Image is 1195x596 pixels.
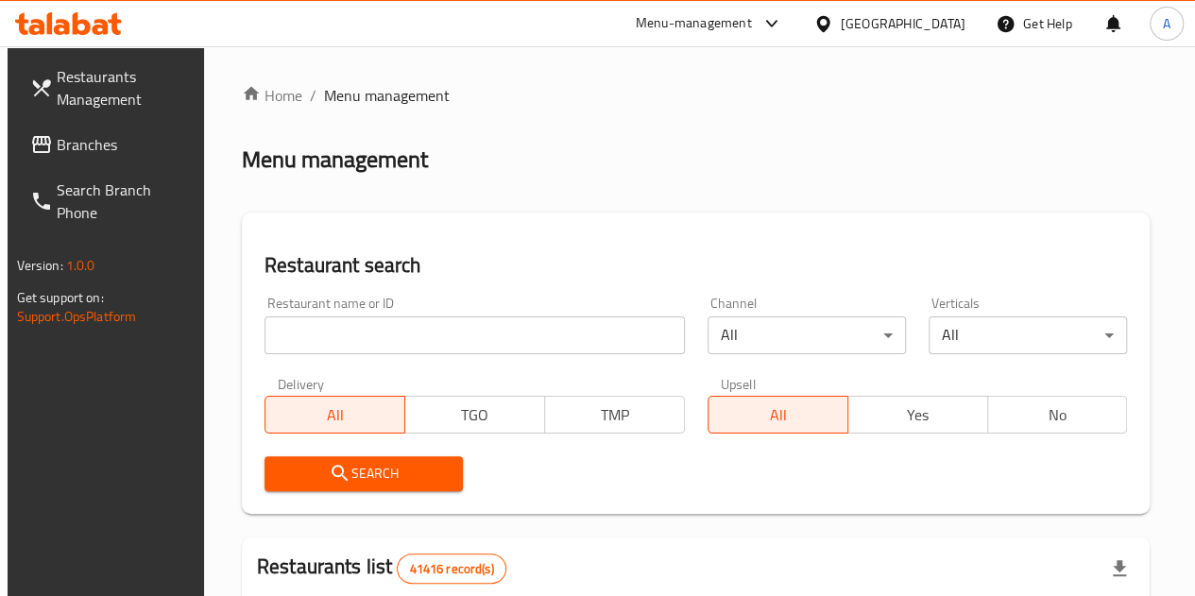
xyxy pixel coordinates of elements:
button: All [708,396,848,434]
label: Upsell [721,377,756,390]
span: Get support on: [17,285,104,310]
div: All [929,316,1127,354]
span: All [273,401,398,429]
span: All [716,401,841,429]
button: TGO [404,396,545,434]
span: Restaurants Management [57,65,192,111]
span: Branches [57,133,192,156]
span: TGO [413,401,538,429]
span: Yes [856,401,981,429]
span: Version: [17,253,63,278]
h2: Restaurants list [257,553,506,584]
li: / [310,84,316,107]
h2: Restaurant search [265,251,1128,280]
span: Search Branch Phone [57,179,192,224]
nav: breadcrumb [242,84,1151,107]
span: No [996,401,1120,429]
span: Menu management [324,84,450,107]
div: All [708,316,906,354]
span: 41416 record(s) [398,560,504,578]
a: Branches [15,122,207,167]
div: Export file [1097,546,1142,591]
button: Yes [847,396,988,434]
a: Support.OpsPlatform [17,304,137,329]
button: All [265,396,405,434]
button: TMP [544,396,685,434]
a: Search Branch Phone [15,167,207,235]
h2: Menu management [242,145,428,175]
span: Search [280,462,448,485]
div: [GEOGRAPHIC_DATA] [841,13,965,34]
div: Total records count [397,553,505,584]
input: Search for restaurant name or ID.. [265,316,685,354]
span: 1.0.0 [66,253,95,278]
label: Delivery [278,377,325,390]
div: Menu-management [636,12,752,35]
a: Home [242,84,302,107]
button: Search [265,456,463,491]
span: A [1163,13,1170,34]
a: Restaurants Management [15,54,207,122]
span: TMP [553,401,677,429]
button: No [987,396,1128,434]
